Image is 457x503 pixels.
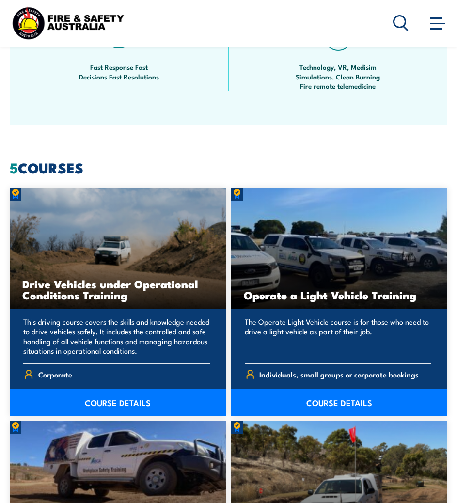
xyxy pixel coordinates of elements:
[245,317,431,356] p: The Operate Light Vehicle course is for those who need to drive a light vehicle as part of their ...
[294,62,381,91] span: Technology, VR, Medisim Simulations, Clean Burning Fire remote telemedicine
[76,62,163,81] span: Fast Response Fast Decisions Fast Resolutions
[231,389,448,416] a: COURSE DETAILS
[22,278,214,300] h3: Drive Vehicles under Operational Conditions Training
[10,161,447,174] h2: COURSES
[10,157,18,178] strong: 5
[23,317,210,356] p: This driving course covers the skills and knowledge needed to drive vehicles safely. It includes ...
[244,289,435,300] h3: Operate a Light Vehicle Training
[10,389,226,416] a: COURSE DETAILS
[259,367,419,382] span: Individuals, small groups or corporate bookings
[38,367,72,382] span: Corporate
